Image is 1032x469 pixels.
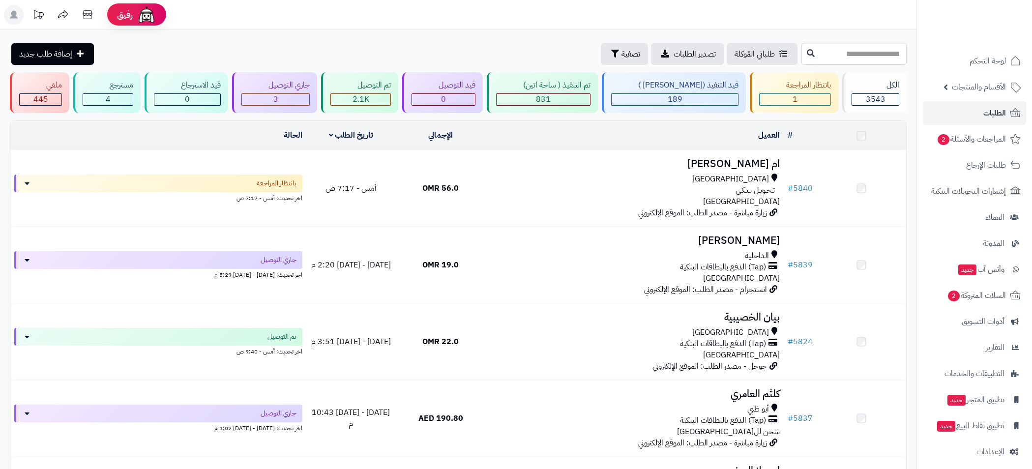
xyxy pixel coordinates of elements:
[330,80,391,91] div: تم التوصيل
[976,445,1004,459] span: الإعدادات
[840,72,909,113] a: الكل3543
[611,80,738,91] div: قيد التنفيذ ([PERSON_NAME] )
[331,94,390,105] div: 2070
[489,158,780,170] h3: ام [PERSON_NAME]
[600,72,748,113] a: قيد التنفيذ ([PERSON_NAME] ) 189
[759,80,831,91] div: بانتظار المراجعة
[793,93,797,105] span: 1
[14,346,302,356] div: اخر تحديث: أمس - 9:40 ص
[428,129,453,141] a: الإجمالي
[965,7,1023,28] img: logo-2.png
[952,80,1006,94] span: الأقسام والمنتجات
[788,412,793,424] span: #
[923,101,1026,125] a: الطلبات
[938,134,950,146] span: 2
[923,179,1026,203] a: إشعارات التحويلات البنكية
[71,72,143,113] a: مسترجع 4
[736,185,775,196] span: تـحـويـل بـنـكـي
[936,419,1004,433] span: تطبيق نقاط البيع
[947,289,1006,302] span: السلات المتروكة
[937,421,955,432] span: جديد
[983,106,1006,120] span: الطلبات
[677,426,780,438] span: شحن لل[GEOGRAPHIC_DATA]
[944,367,1004,381] span: التطبيقات والخدمات
[14,192,302,203] div: اخر تحديث: أمس - 7:17 ص
[242,94,309,105] div: 3
[489,235,780,246] h3: [PERSON_NAME]
[261,409,296,418] span: جاري التوصيل
[33,93,48,105] span: 445
[745,250,769,262] span: الداخلية
[412,94,475,105] div: 0
[422,182,459,194] span: 56.0 OMR
[852,80,899,91] div: الكل
[257,178,296,188] span: بانتظار المراجعة
[923,127,1026,151] a: المراجعات والأسئلة2
[400,72,485,113] a: قيد التوصيل 0
[923,153,1026,177] a: طلبات الإرجاع
[788,259,793,271] span: #
[353,93,369,105] span: 2.1K
[668,93,682,105] span: 189
[966,158,1006,172] span: طلبات الإرجاع
[154,94,220,105] div: 0
[83,80,133,91] div: مسترجع
[14,269,302,279] div: اخر تحديث: [DATE] - [DATE] 5:29 م
[946,393,1004,407] span: تطبيق المتجر
[26,5,51,27] a: تحديثات المنصة
[329,129,374,141] a: تاريخ الطلب
[923,336,1026,359] a: التقارير
[497,94,590,105] div: 831
[958,264,976,275] span: جديد
[489,312,780,323] h3: بيان الخصيبية
[241,80,310,91] div: جاري التوصيل
[923,205,1026,229] a: العملاء
[957,263,1004,276] span: وآتس آب
[947,395,966,406] span: جديد
[788,259,813,271] a: #5839
[931,184,1006,198] span: إشعارات التحويلات البنكية
[83,94,133,105] div: 4
[601,43,648,65] button: تصفية
[644,284,767,295] span: انستجرام - مصدر الطلب: الموقع الإلكتروني
[106,93,111,105] span: 4
[651,43,724,65] a: تصدير الطلبات
[923,284,1026,307] a: السلات المتروكة2
[758,129,780,141] a: العميل
[422,259,459,271] span: 19.0 OMR
[962,315,1004,328] span: أدوات التسويق
[747,404,769,415] span: أبو ظبي
[788,182,813,194] a: #5840
[612,94,738,105] div: 189
[137,5,156,25] img: ai-face.png
[788,412,813,424] a: #5837
[923,232,1026,255] a: المدونة
[674,48,716,60] span: تصدير الطلبات
[923,258,1026,281] a: وآتس آبجديد
[680,415,766,426] span: (Tap) الدفع بالبطاقات البنكية
[536,93,551,105] span: 831
[261,255,296,265] span: جاري التوصيل
[937,132,1006,146] span: المراجعات والأسئلة
[8,72,71,113] a: ملغي 445
[325,182,377,194] span: أمس - 7:17 ص
[923,414,1026,438] a: تطبيق نقاط البيعجديد
[485,72,600,113] a: تم التنفيذ ( ساحة اتين) 831
[19,80,62,91] div: ملغي
[748,72,840,113] a: بانتظار المراجعة 1
[703,272,780,284] span: [GEOGRAPHIC_DATA]
[788,182,793,194] span: #
[788,336,793,348] span: #
[154,80,221,91] div: قيد الاسترجاع
[14,422,302,433] div: اخر تحديث: [DATE] - [DATE] 1:02 م
[230,72,319,113] a: جاري التوصيل 3
[735,48,775,60] span: طلباتي المُوكلة
[638,207,767,219] span: زيارة مباشرة - مصدر الطلب: الموقع الإلكتروني
[986,341,1004,354] span: التقارير
[117,9,133,21] span: رفيق
[923,49,1026,73] a: لوحة التحكم
[489,388,780,400] h3: كلثم العامري
[788,336,813,348] a: #5824
[866,93,885,105] span: 3543
[638,437,767,449] span: زيارة مباشرة - مصدر الطلب: الموقع الإلكتروني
